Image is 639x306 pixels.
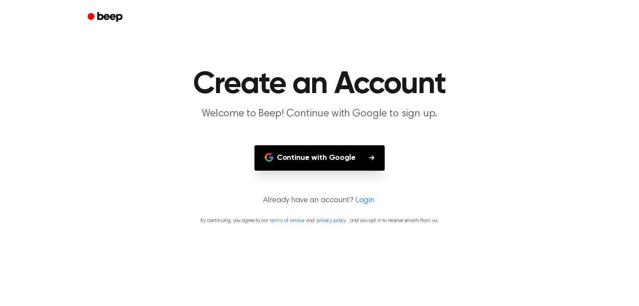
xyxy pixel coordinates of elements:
a: Beep [81,9,130,26]
p: Welcome to Beep! Continue with Google to sign up. [154,107,485,121]
a: Login [355,195,374,206]
h1: Create an Account [99,69,540,100]
a: privacy policy [316,218,346,223]
p: Already have an account? [10,195,629,206]
button: Continue with Google [254,145,385,171]
p: By continuing, you agree to our and , and you opt in to receive emails from us. [10,217,629,225]
a: terms of service [270,218,304,223]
